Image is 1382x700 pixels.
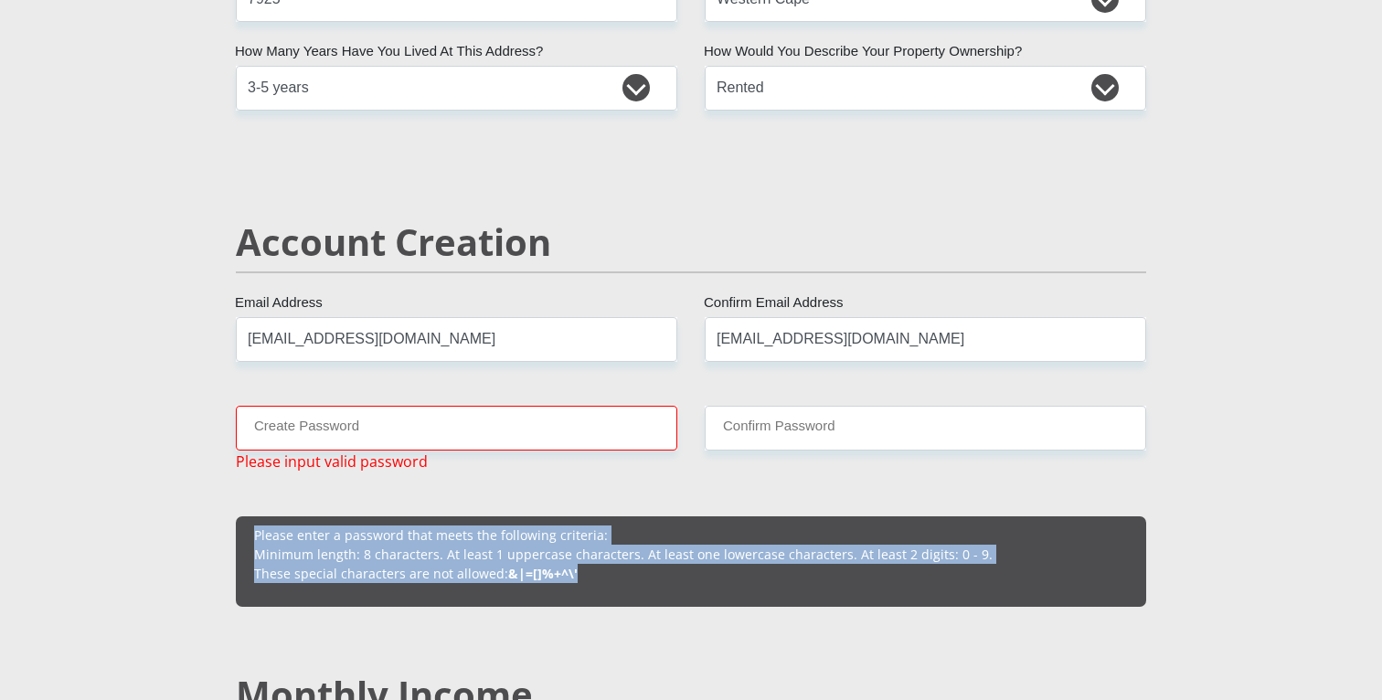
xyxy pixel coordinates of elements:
select: Please select a value [236,66,677,111]
input: Confirm Email Address [705,317,1146,362]
b: &|=[]%+^\' [508,565,578,582]
input: Create Password [236,406,677,451]
span: Please input valid password [236,451,428,472]
input: Confirm Password [705,406,1146,451]
select: Please select a value [705,66,1146,111]
input: Email Address [236,317,677,362]
h2: Account Creation [236,220,1146,264]
p: Please enter a password that meets the following criteria: Minimum length: 8 characters. At least... [254,525,1128,583]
